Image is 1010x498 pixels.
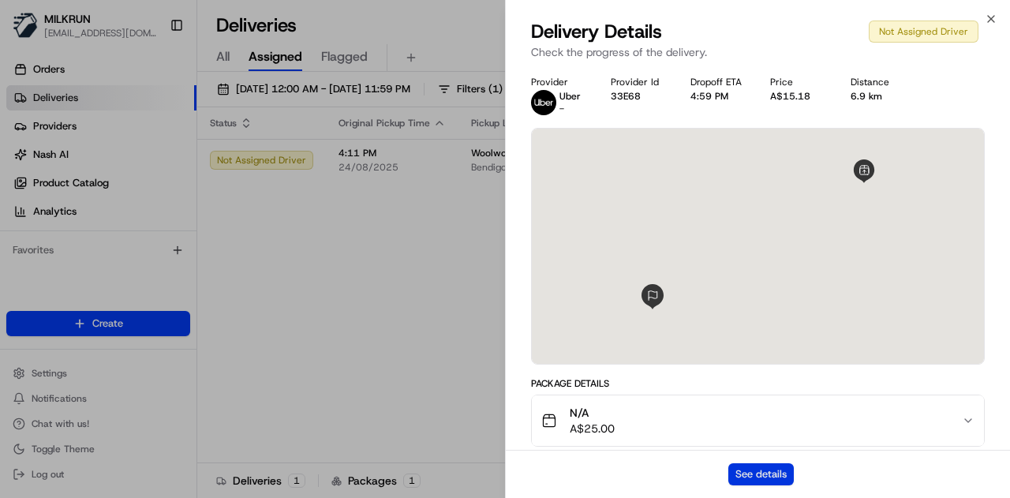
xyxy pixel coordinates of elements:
button: N/AA$25.00 [532,395,984,446]
span: A$25.00 [570,421,615,436]
span: N/A [570,405,615,421]
span: Delivery Details [531,19,662,44]
div: Provider Id [611,76,665,88]
div: A$15.18 [770,90,825,103]
img: uber-new-logo.jpeg [531,90,556,115]
button: See details [728,463,794,485]
p: Check the progress of the delivery. [531,44,985,60]
div: Package Details [531,377,985,390]
div: 4:59 PM [690,90,745,103]
button: 33E68 [611,90,641,103]
span: Uber [559,90,581,103]
div: Distance [851,76,905,88]
div: Dropoff ETA [690,76,745,88]
div: Price [770,76,825,88]
div: Provider [531,76,585,88]
div: 6.9 km [851,90,905,103]
span: - [559,103,564,115]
